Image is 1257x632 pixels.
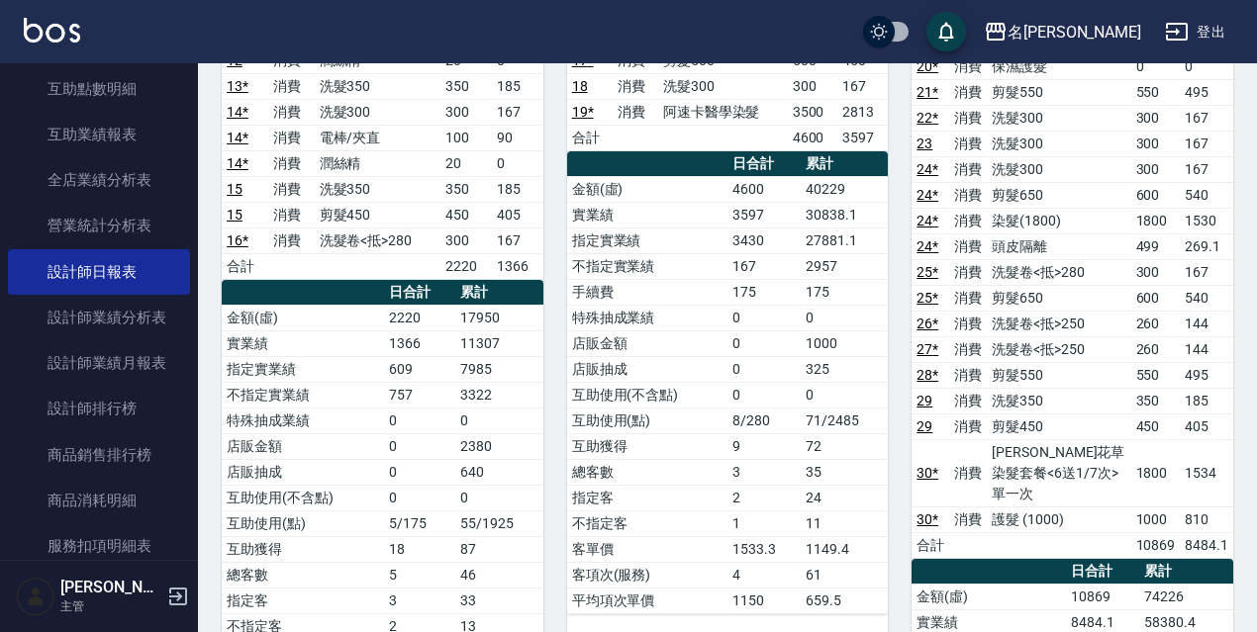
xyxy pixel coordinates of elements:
[926,12,966,51] button: save
[315,99,441,125] td: 洗髮300
[455,433,543,459] td: 2380
[1131,388,1181,413] td: 350
[727,459,801,485] td: 3
[949,208,987,233] td: 消費
[222,407,384,433] td: 特殊抽成業績
[1180,105,1233,131] td: 167
[1131,413,1181,439] td: 450
[987,362,1130,388] td: 剪髮550
[492,202,543,227] td: 405
[567,562,727,587] td: 客項次(服務)
[801,279,888,305] td: 175
[788,125,838,150] td: 4600
[727,305,801,330] td: 0
[384,280,455,306] th: 日合計
[1139,559,1233,585] th: 累計
[8,523,190,569] a: 服務扣項明細表
[567,305,727,330] td: 特殊抽成業績
[572,78,588,94] a: 18
[222,382,384,407] td: 不指定實業績
[613,73,658,99] td: 消費
[987,388,1130,413] td: 洗髮350
[727,227,801,253] td: 3430
[384,459,455,485] td: 0
[384,330,455,356] td: 1366
[8,66,190,112] a: 互助點數明細
[987,156,1130,182] td: 洗髮300
[987,79,1130,105] td: 剪髮550
[455,536,543,562] td: 87
[567,382,727,407] td: 互助使用(不含點)
[455,485,543,510] td: 0
[801,510,888,536] td: 11
[801,459,888,485] td: 35
[1180,439,1233,506] td: 1534
[1131,439,1181,506] td: 1800
[8,478,190,523] a: 商品消耗明細
[567,536,727,562] td: 客單價
[987,182,1130,208] td: 剪髮650
[455,330,543,356] td: 11307
[658,73,788,99] td: 洗髮300
[917,135,932,151] a: 23
[384,536,455,562] td: 18
[222,253,268,279] td: 合計
[801,356,888,382] td: 325
[949,233,987,259] td: 消費
[567,510,727,536] td: 不指定客
[1180,156,1233,182] td: 167
[567,227,727,253] td: 指定實業績
[8,203,190,248] a: 營業統計分析表
[567,485,727,510] td: 指定客
[16,577,55,616] img: Person
[1131,53,1181,79] td: 0
[1131,259,1181,285] td: 300
[1180,259,1233,285] td: 167
[384,485,455,510] td: 0
[1180,388,1233,413] td: 185
[8,249,190,295] a: 設計師日報表
[567,279,727,305] td: 手續費
[440,73,492,99] td: 350
[912,532,949,558] td: 合計
[917,418,932,434] a: 29
[492,227,543,253] td: 167
[492,125,543,150] td: 90
[949,131,987,156] td: 消費
[268,176,315,202] td: 消費
[315,176,441,202] td: 洗髮350
[567,356,727,382] td: 店販抽成
[440,99,492,125] td: 300
[727,536,801,562] td: 1533.3
[8,340,190,386] a: 設計師業績月報表
[1180,131,1233,156] td: 167
[1139,584,1233,609] td: 74226
[801,330,888,356] td: 1000
[727,510,801,536] td: 1
[788,73,838,99] td: 300
[727,587,801,613] td: 1150
[567,407,727,433] td: 互助使用(點)
[837,73,888,99] td: 167
[1157,14,1233,50] button: 登出
[567,176,727,202] td: 金額(虛)
[1131,506,1181,532] td: 1000
[727,176,801,202] td: 4600
[455,587,543,613] td: 33
[1180,532,1233,558] td: 8484.1
[1131,311,1181,336] td: 260
[949,105,987,131] td: 消費
[1180,336,1233,362] td: 144
[1131,336,1181,362] td: 260
[1180,182,1233,208] td: 540
[384,382,455,407] td: 757
[455,562,543,587] td: 46
[987,439,1130,506] td: [PERSON_NAME]花草染髮套餐<6送1/7次>單一次
[987,233,1130,259] td: 頭皮隔離
[658,99,788,125] td: 阿速卡醫學染髮
[1180,506,1233,532] td: 810
[917,393,932,408] a: 29
[227,181,242,197] a: 15
[1066,559,1139,585] th: 日合計
[727,330,801,356] td: 0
